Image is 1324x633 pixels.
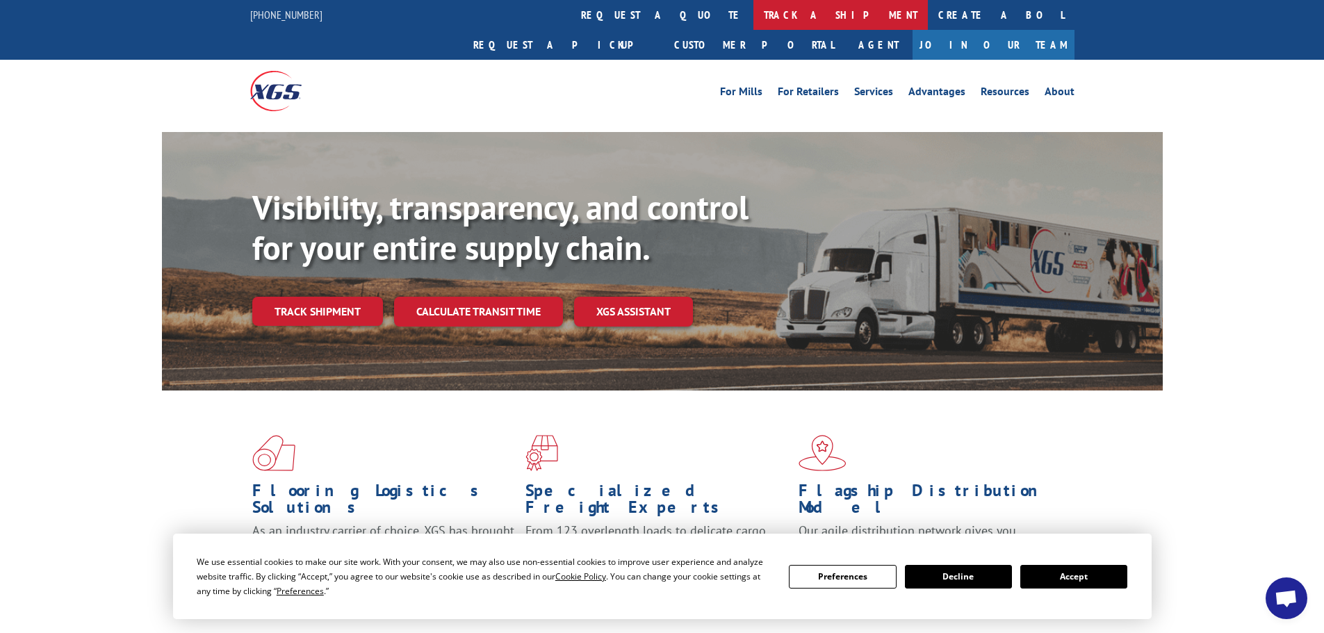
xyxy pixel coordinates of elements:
[778,86,839,101] a: For Retailers
[173,534,1152,619] div: Cookie Consent Prompt
[250,8,322,22] a: [PHONE_NUMBER]
[905,565,1012,589] button: Decline
[913,30,1074,60] a: Join Our Team
[908,86,965,101] a: Advantages
[525,523,788,584] p: From 123 overlength loads to delicate cargo, our experienced staff knows the best way to move you...
[525,482,788,523] h1: Specialized Freight Experts
[197,554,772,598] div: We use essential cookies to make our site work. With your consent, we may also use non-essential ...
[463,30,664,60] a: Request a pickup
[555,570,606,582] span: Cookie Policy
[844,30,913,60] a: Agent
[799,482,1061,523] h1: Flagship Distribution Model
[789,565,896,589] button: Preferences
[252,435,295,471] img: xgs-icon-total-supply-chain-intelligence-red
[525,435,558,471] img: xgs-icon-focused-on-flooring-red
[277,585,324,597] span: Preferences
[854,86,893,101] a: Services
[664,30,844,60] a: Customer Portal
[1020,565,1127,589] button: Accept
[394,297,563,327] a: Calculate transit time
[799,435,847,471] img: xgs-icon-flagship-distribution-model-red
[799,523,1054,555] span: Our agile distribution network gives you nationwide inventory management on demand.
[720,86,762,101] a: For Mills
[574,297,693,327] a: XGS ASSISTANT
[1266,577,1307,619] div: Open chat
[252,186,749,269] b: Visibility, transparency, and control for your entire supply chain.
[1045,86,1074,101] a: About
[981,86,1029,101] a: Resources
[252,482,515,523] h1: Flooring Logistics Solutions
[252,297,383,326] a: Track shipment
[252,523,514,572] span: As an industry carrier of choice, XGS has brought innovation and dedication to flooring logistics...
